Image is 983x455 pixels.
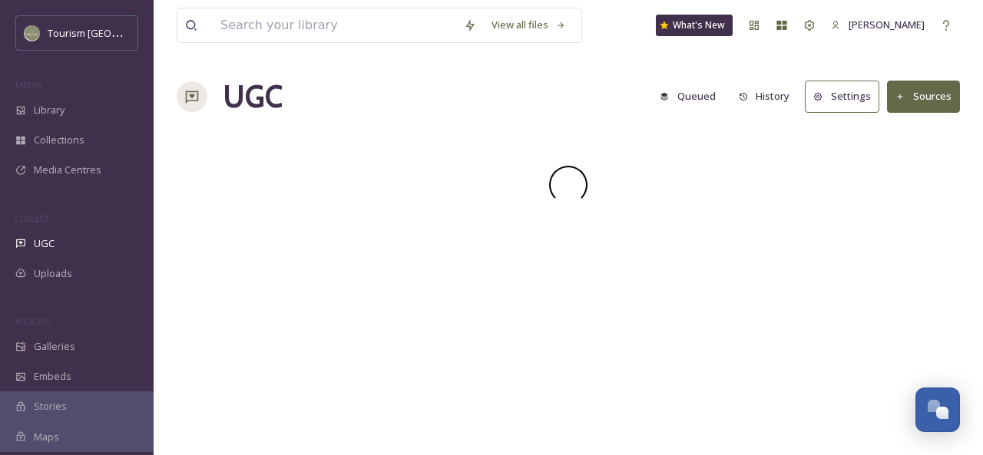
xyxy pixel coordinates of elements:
[25,25,40,41] img: Abbotsford_Snapsea.png
[48,25,185,40] span: Tourism [GEOGRAPHIC_DATA]
[652,81,731,111] a: Queued
[34,369,71,384] span: Embeds
[34,236,55,251] span: UGC
[656,15,733,36] a: What's New
[731,81,798,111] button: History
[915,387,960,432] button: Open Chat
[652,81,723,111] button: Queued
[484,10,574,40] a: View all files
[15,213,48,224] span: COLLECT
[34,133,84,147] span: Collections
[213,8,456,42] input: Search your library
[805,81,887,112] a: Settings
[823,10,932,40] a: [PERSON_NAME]
[15,79,42,91] span: MEDIA
[34,399,67,414] span: Stories
[887,81,960,112] button: Sources
[34,430,59,444] span: Maps
[34,339,75,354] span: Galleries
[805,81,879,112] button: Settings
[223,74,283,120] a: UGC
[34,266,72,281] span: Uploads
[34,163,101,177] span: Media Centres
[34,103,65,117] span: Library
[731,81,806,111] a: History
[849,18,925,31] span: [PERSON_NAME]
[15,315,51,327] span: WIDGETS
